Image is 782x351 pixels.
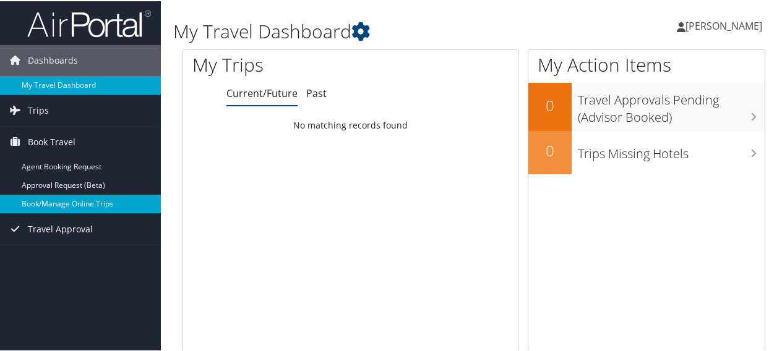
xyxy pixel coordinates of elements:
h3: Trips Missing Hotels [578,138,765,161]
h1: My Action Items [528,51,765,77]
h2: 0 [528,94,572,115]
img: airportal-logo.png [27,8,151,37]
a: 0Travel Approvals Pending (Advisor Booked) [528,82,765,129]
h2: 0 [528,139,572,160]
a: 0Trips Missing Hotels [528,130,765,173]
span: Dashboards [28,44,78,75]
h3: Travel Approvals Pending (Advisor Booked) [578,84,765,125]
span: Travel Approval [28,213,93,243]
a: [PERSON_NAME] [677,6,775,43]
td: No matching records found [183,113,518,135]
a: Past [306,85,327,99]
span: Book Travel [28,125,75,156]
h1: My Trips [192,51,369,77]
h1: My Travel Dashboard [173,17,574,43]
span: Trips [28,94,49,125]
a: Current/Future [226,85,298,99]
span: [PERSON_NAME] [685,18,762,32]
